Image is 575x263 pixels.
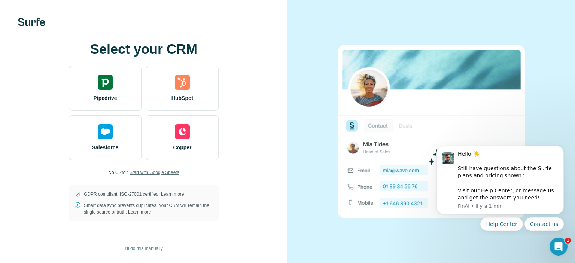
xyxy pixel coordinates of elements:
[338,45,525,218] img: none image
[175,75,190,90] img: hubspot's logo
[84,202,213,215] p: Smart data sync prevents duplicates. Your CRM will remain the single source of truth.
[119,243,168,254] button: I’ll do this manually
[173,144,192,151] span: Copper
[171,94,193,102] span: HubSpot
[98,124,113,139] img: salesforce's logo
[69,42,219,57] h1: Select your CRM
[425,139,575,235] iframe: Intercom notifications message
[93,94,117,102] span: Pipedrive
[128,210,151,215] a: Learn more
[550,238,568,256] iframe: Intercom live chat
[565,238,571,244] span: 1
[161,192,184,197] a: Learn more
[130,169,179,176] button: Start with Google Sheets
[175,124,190,139] img: copper's logo
[98,75,113,90] img: pipedrive's logo
[18,18,45,26] img: Surfe's logo
[108,169,128,176] p: No CRM?
[125,245,162,252] span: I’ll do this manually
[84,191,184,198] p: GDPR compliant. ISO-27001 certified.
[92,144,119,151] span: Salesforce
